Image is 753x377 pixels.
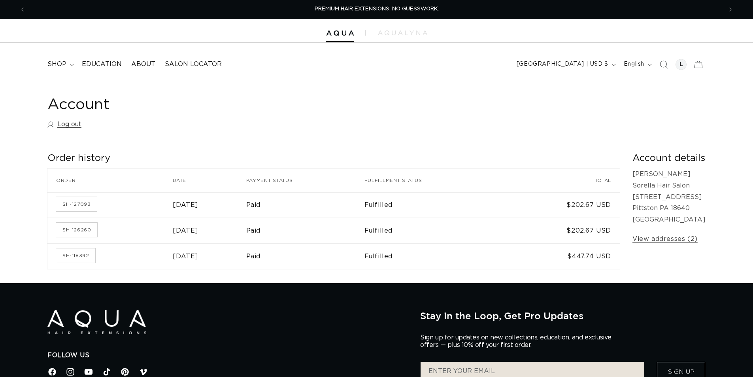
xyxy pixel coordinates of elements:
time: [DATE] [173,227,198,234]
h2: Follow Us [47,351,408,360]
span: Education [82,60,122,68]
button: English [619,57,655,72]
th: Date [173,169,246,192]
p: [PERSON_NAME] Sorella Hair Salon [STREET_ADDRESS] Pittston PA 18640 [GEOGRAPHIC_DATA] [632,169,706,225]
a: Order number SH-126260 [56,223,97,237]
summary: shop [43,55,77,73]
td: Paid [246,243,364,269]
span: Salon Locator [165,60,222,68]
a: About [126,55,160,73]
a: View addresses (2) [632,233,698,245]
span: PREMIUM HAIR EXTENSIONS. NO GUESSWORK. [315,6,439,11]
span: About [131,60,155,68]
th: Order [47,169,173,192]
a: Order number SH-118392 [56,248,95,263]
button: Next announcement [722,2,739,17]
th: Payment status [246,169,364,192]
td: Paid [246,218,364,243]
h2: Account details [632,152,706,165]
p: Sign up for updates on new collections, education, and exclusive offers — plus 10% off your first... [420,334,618,349]
a: Education [77,55,126,73]
img: Aqua Hair Extensions [326,30,354,36]
td: Paid [246,192,364,218]
td: Fulfilled [364,243,506,269]
h2: Order history [47,152,620,165]
img: Aqua Hair Extensions [47,310,146,334]
summary: Search [655,56,672,73]
h1: Account [47,95,706,115]
span: [GEOGRAPHIC_DATA] | USD $ [517,60,608,68]
img: aqualyna.com [378,30,427,35]
button: [GEOGRAPHIC_DATA] | USD $ [512,57,619,72]
span: English [624,60,644,68]
a: Log out [47,119,81,130]
th: Total [506,169,620,192]
td: $202.67 USD [506,192,620,218]
td: $202.67 USD [506,218,620,243]
a: Salon Locator [160,55,226,73]
h2: Stay in the Loop, Get Pro Updates [420,310,706,321]
button: Previous announcement [14,2,31,17]
td: Fulfilled [364,218,506,243]
time: [DATE] [173,202,198,208]
span: shop [47,60,66,68]
td: Fulfilled [364,192,506,218]
td: $447.74 USD [506,243,620,269]
a: Order number SH-127093 [56,197,97,211]
th: Fulfillment status [364,169,506,192]
time: [DATE] [173,253,198,260]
